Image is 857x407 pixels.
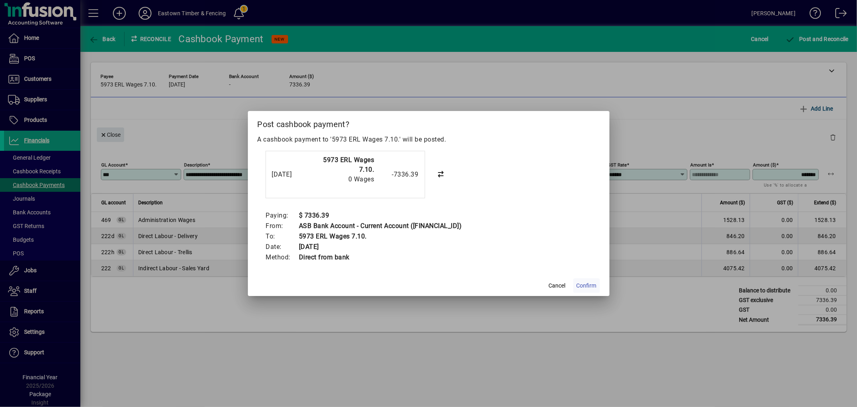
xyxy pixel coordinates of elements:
button: Confirm [573,278,600,293]
p: A cashbook payment to '5973 ERL Wages 7.10.' will be posted. [258,135,600,144]
td: ASB Bank Account - Current Account ([FINANCIAL_ID]) [299,221,462,231]
td: Date: [266,242,299,252]
td: To: [266,231,299,242]
td: Paying: [266,210,299,221]
td: From: [266,221,299,231]
div: -7336.39 [378,170,419,179]
span: 0 Wages [348,175,374,183]
span: Confirm [577,282,597,290]
td: $ 7336.39 [299,210,462,221]
h2: Post cashbook payment? [248,111,610,134]
button: Cancel [544,278,570,293]
td: Method: [266,252,299,263]
td: [DATE] [299,242,462,252]
td: Direct from bank [299,252,462,263]
div: [DATE] [272,170,304,179]
strong: 5973 ERL Wages 7.10. [323,156,374,173]
span: Cancel [549,282,566,290]
td: 5973 ERL Wages 7.10. [299,231,462,242]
